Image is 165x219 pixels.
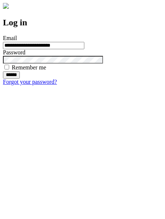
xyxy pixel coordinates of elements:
[3,35,17,41] label: Email
[3,18,162,28] h2: Log in
[3,3,9,9] img: logo-4e3dc11c47720685a147b03b5a06dd966a58ff35d612b21f08c02c0306f2b779.png
[3,49,25,55] label: Password
[12,64,46,71] label: Remember me
[3,79,57,85] a: Forgot your password?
